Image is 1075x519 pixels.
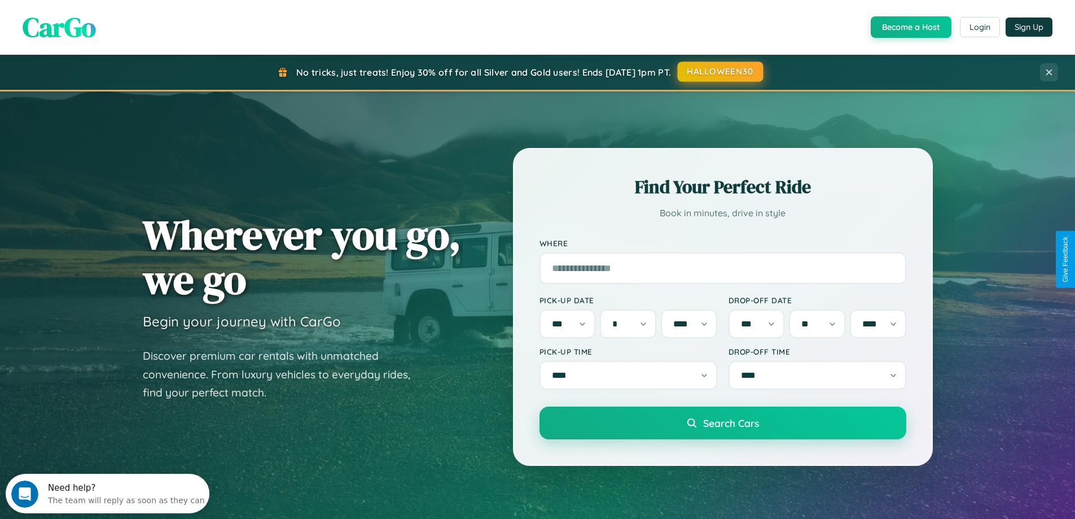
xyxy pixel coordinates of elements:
[678,62,764,82] button: HALLOWEEN30
[960,17,1000,37] button: Login
[1006,18,1052,37] button: Sign Up
[539,407,906,439] button: Search Cars
[143,347,425,402] p: Discover premium car rentals with unmatched convenience. From luxury vehicles to everyday rides, ...
[539,295,717,305] label: Pick-up Date
[729,295,906,305] label: Drop-off Date
[6,474,209,513] iframe: Intercom live chat discovery launcher
[296,67,671,78] span: No tricks, just treats! Enjoy 30% off for all Silver and Gold users! Ends [DATE] 1pm PT.
[729,347,906,356] label: Drop-off Time
[5,5,210,36] div: Open Intercom Messenger
[1061,237,1069,282] div: Give Feedback
[143,212,461,302] h1: Wherever you go, we go
[11,481,38,508] iframe: Intercom live chat
[143,313,341,330] h3: Begin your journey with CarGo
[539,347,717,356] label: Pick-up Time
[42,10,199,19] div: Need help?
[539,175,906,199] h2: Find Your Perfect Ride
[23,8,96,46] span: CarGo
[703,417,759,429] span: Search Cars
[539,238,906,248] label: Where
[539,205,906,221] p: Book in minutes, drive in style
[871,16,951,38] button: Become a Host
[42,19,199,30] div: The team will reply as soon as they can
